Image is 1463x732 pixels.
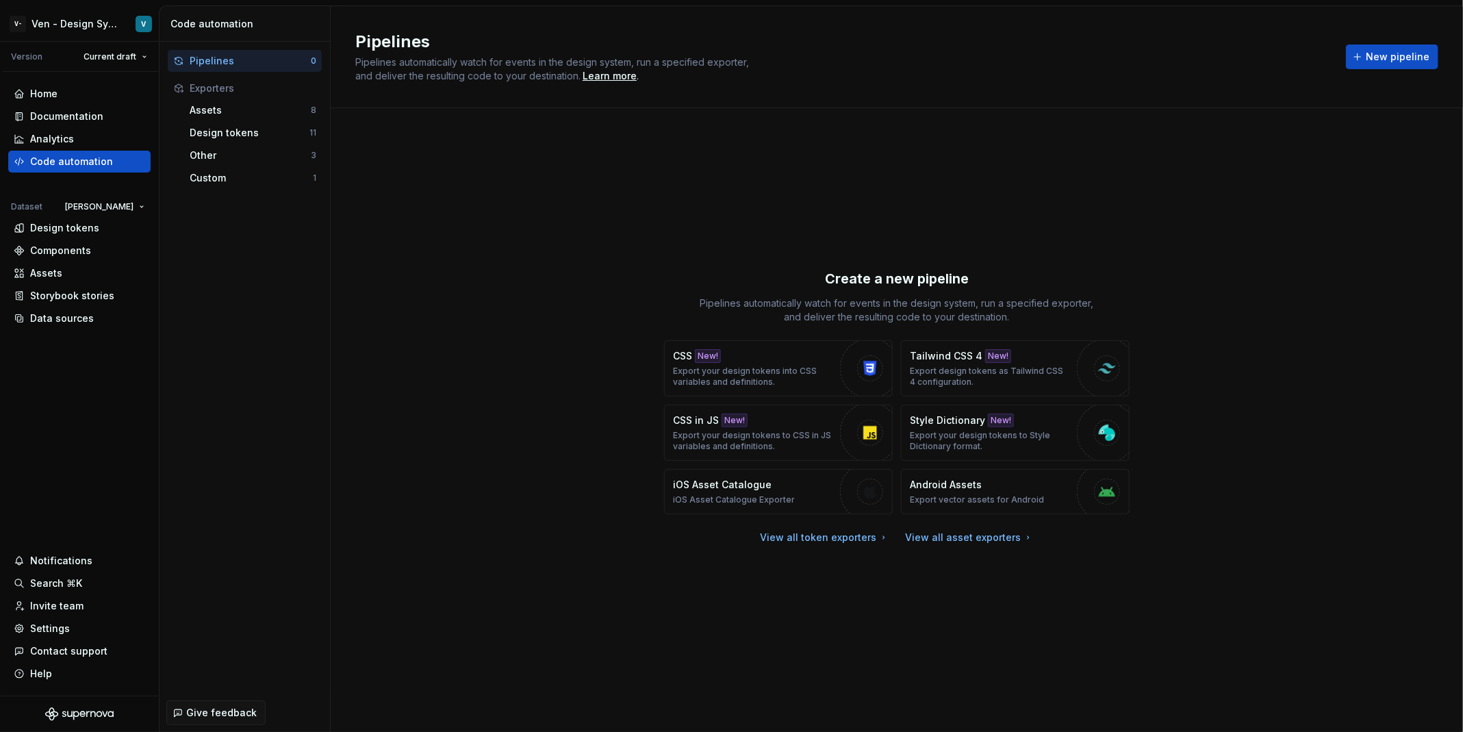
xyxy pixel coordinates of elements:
[901,405,1130,461] button: Style DictionaryNew!Export your design tokens to Style Dictionary format.
[8,217,151,239] a: Design tokens
[11,51,42,62] div: Version
[142,18,147,29] div: V
[910,414,985,427] p: Style Dictionary
[8,151,151,173] a: Code automation
[30,622,70,635] div: Settings
[30,266,62,280] div: Assets
[8,663,151,685] button: Help
[8,105,151,127] a: Documentation
[30,644,107,658] div: Contact support
[10,16,26,32] div: V-
[8,572,151,594] button: Search ⌘K
[673,349,692,363] p: CSS
[30,667,52,681] div: Help
[8,640,151,662] button: Contact support
[910,478,982,492] p: Android Assets
[190,171,313,185] div: Custom
[906,531,1034,544] a: View all asset exporters
[8,550,151,572] button: Notifications
[8,618,151,640] a: Settings
[355,56,752,81] span: Pipelines automatically watch for events in the design system, run a specified exporter, and deli...
[30,554,92,568] div: Notifications
[190,54,311,68] div: Pipelines
[30,221,99,235] div: Design tokens
[1366,50,1429,64] span: New pipeline
[8,240,151,262] a: Components
[901,340,1130,396] button: Tailwind CSS 4New!Export design tokens as Tailwind CSS 4 configuration.
[910,494,1044,505] p: Export vector assets for Android
[695,349,721,363] div: New!
[664,340,893,396] button: CSSNew!Export your design tokens into CSS variables and definitions.
[30,244,91,257] div: Components
[184,99,322,121] button: Assets8
[355,31,1330,53] h2: Pipelines
[910,430,1070,452] p: Export your design tokens to Style Dictionary format.
[985,349,1011,363] div: New!
[8,83,151,105] a: Home
[11,201,42,212] div: Dataset
[8,128,151,150] a: Analytics
[30,289,114,303] div: Storybook stories
[8,285,151,307] a: Storybook stories
[988,414,1014,427] div: New!
[673,494,795,505] p: iOS Asset Catalogue Exporter
[311,55,316,66] div: 0
[190,81,316,95] div: Exporters
[673,478,772,492] p: iOS Asset Catalogue
[901,469,1130,514] button: Android AssetsExport vector assets for Android
[664,469,893,514] button: iOS Asset CatalogueiOS Asset Catalogue Exporter
[8,262,151,284] a: Assets
[8,595,151,617] a: Invite team
[30,312,94,325] div: Data sources
[184,122,322,144] button: Design tokens11
[170,17,325,31] div: Code automation
[30,577,82,590] div: Search ⌘K
[84,51,136,62] span: Current draft
[30,110,103,123] div: Documentation
[30,599,84,613] div: Invite team
[673,414,719,427] p: CSS in JS
[825,269,969,288] p: Create a new pipeline
[190,126,309,140] div: Design tokens
[910,366,1070,388] p: Export design tokens as Tailwind CSS 4 configuration.
[910,349,982,363] p: Tailwind CSS 4
[190,103,311,117] div: Assets
[311,105,316,116] div: 8
[184,144,322,166] button: Other3
[664,405,893,461] button: CSS in JSNew!Export your design tokens to CSS in JS variables and definitions.
[311,150,316,161] div: 3
[65,201,133,212] span: [PERSON_NAME]
[184,167,322,189] button: Custom1
[583,69,637,83] a: Learn more
[186,706,257,720] span: Give feedback
[581,71,639,81] span: .
[30,132,74,146] div: Analytics
[30,87,58,101] div: Home
[59,197,151,216] button: [PERSON_NAME]
[8,307,151,329] a: Data sources
[722,414,748,427] div: New!
[673,430,833,452] p: Export your design tokens to CSS in JS variables and definitions.
[1346,45,1438,69] button: New pipeline
[168,50,322,72] button: Pipelines0
[313,173,316,184] div: 1
[691,296,1102,324] p: Pipelines automatically watch for events in the design system, run a specified exporter, and deli...
[45,707,114,721] svg: Supernova Logo
[673,366,833,388] p: Export your design tokens into CSS variables and definitions.
[190,149,311,162] div: Other
[309,127,316,138] div: 11
[77,47,153,66] button: Current draft
[31,17,119,31] div: Ven - Design System Test
[761,531,889,544] a: View all token exporters
[30,155,113,168] div: Code automation
[166,701,266,725] button: Give feedback
[3,9,156,38] button: V-Ven - Design System TestV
